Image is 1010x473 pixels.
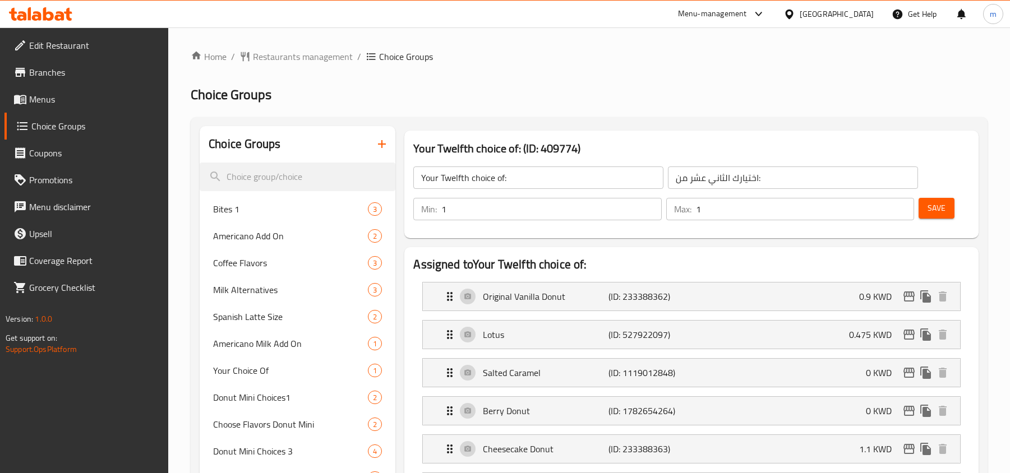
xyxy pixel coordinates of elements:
[674,202,691,216] p: Max:
[413,256,970,273] h2: Assigned to Your Twelfth choice of:
[357,50,361,63] li: /
[483,442,608,456] p: Cheesecake Donut
[4,86,169,113] a: Menus
[200,196,395,222] div: Bites 13
[368,337,382,350] div: Choices
[413,140,970,157] h3: Your Twelfth choice of: (ID: 409774)
[35,312,52,326] span: 1.0.0
[483,404,608,418] p: Berry Donut
[213,256,368,270] span: Coffee Flavors
[483,290,608,303] p: Original Vanilla Donut
[928,201,946,215] span: Save
[901,440,917,457] button: edit
[368,418,382,431] div: Choices
[213,364,368,377] span: Your Choice Of
[200,330,395,357] div: Americano Milk Add On1
[29,173,160,187] span: Promotions
[213,283,368,296] span: Milk Alternatives
[6,331,57,345] span: Get support on:
[4,113,169,140] a: Choice Groups
[934,364,951,381] button: delete
[239,50,353,63] a: Restaurants management
[917,364,934,381] button: duplicate
[29,146,160,160] span: Coupons
[368,258,381,268] span: 3
[29,281,160,294] span: Grocery Checklist
[934,326,951,343] button: delete
[917,440,934,457] button: duplicate
[4,247,169,274] a: Coverage Report
[368,446,381,457] span: 4
[866,366,901,379] p: 0 KWD
[29,39,160,52] span: Edit Restaurant
[423,321,960,349] div: Expand
[200,276,395,303] div: Milk Alternatives3
[4,166,169,193] a: Promotions
[31,119,160,133] span: Choice Groups
[934,440,951,457] button: delete
[200,222,395,249] div: Americano Add On2
[859,442,901,456] p: 1.1 KWD
[608,328,692,341] p: (ID: 527922097)
[483,328,608,341] p: Lotus
[200,357,395,384] div: Your Choice Of1
[209,136,280,152] h2: Choice Groups
[608,442,692,456] p: (ID: 233388363)
[200,249,395,276] div: Coffee Flavors3
[368,283,382,296] div: Choices
[379,50,433,63] span: Choice Groups
[421,202,437,216] p: Min:
[901,326,917,343] button: edit
[213,444,368,458] span: Donut Mini Choices 3
[800,8,874,20] div: [GEOGRAPHIC_DATA]
[368,202,382,216] div: Choices
[423,397,960,425] div: Expand
[29,227,160,240] span: Upsell
[253,50,353,63] span: Restaurants management
[29,92,160,106] span: Menus
[423,282,960,310] div: Expand
[200,384,395,411] div: Donut Mini Choices12
[6,312,33,326] span: Version:
[678,7,747,21] div: Menu-management
[200,411,395,438] div: Choose Flavors Donut Mini2
[919,198,954,219] button: Save
[413,392,970,430] li: Expand
[213,310,368,323] span: Spanish Latte Size
[413,277,970,316] li: Expand
[4,220,169,247] a: Upsell
[608,290,692,303] p: (ID: 233388362)
[413,354,970,392] li: Expand
[368,204,381,215] span: 3
[4,59,169,86] a: Branches
[29,66,160,79] span: Branches
[213,418,368,431] span: Choose Flavors Donut Mini
[200,303,395,330] div: Spanish Latte Size2
[200,438,395,465] div: Donut Mini Choices 34
[934,288,951,305] button: delete
[213,391,368,404] span: Donut Mini Choices1
[917,402,934,419] button: duplicate
[917,288,934,305] button: duplicate
[191,50,227,63] a: Home
[368,364,382,377] div: Choices
[4,274,169,301] a: Grocery Checklist
[413,430,970,468] li: Expand
[866,404,901,418] p: 0 KWD
[368,231,381,242] span: 2
[849,328,901,341] p: 0.475 KWD
[368,229,382,243] div: Choices
[191,82,271,107] span: Choice Groups
[990,8,997,20] span: m
[213,337,368,350] span: Americano Milk Add On
[29,200,160,214] span: Menu disclaimer
[368,391,382,404] div: Choices
[213,202,368,216] span: Bites 1
[191,50,988,63] nav: breadcrumb
[423,359,960,387] div: Expand
[901,364,917,381] button: edit
[4,193,169,220] a: Menu disclaimer
[368,256,382,270] div: Choices
[368,419,381,430] span: 2
[200,163,395,191] input: search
